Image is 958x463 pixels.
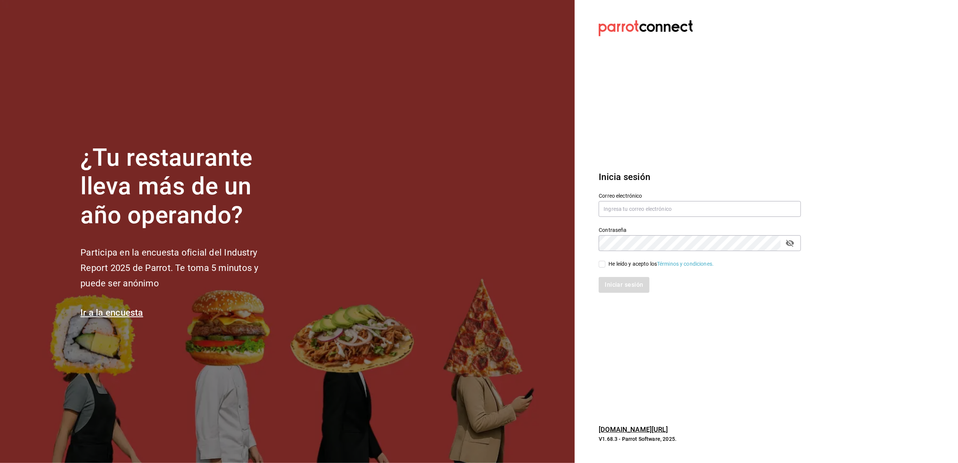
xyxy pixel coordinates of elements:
h1: ¿Tu restaurante lleva más de un año operando? [80,144,283,230]
a: Términos y condiciones. [657,261,714,267]
h3: Inicia sesión [599,170,801,184]
div: He leído y acepto los [608,260,714,268]
a: [DOMAIN_NAME][URL] [599,425,668,433]
input: Ingresa tu correo electrónico [599,201,801,217]
h2: Participa en la encuesta oficial del Industry Report 2025 de Parrot. Te toma 5 minutos y puede se... [80,245,283,291]
p: V1.68.3 - Parrot Software, 2025. [599,435,801,443]
button: passwordField [784,237,796,250]
label: Correo electrónico [599,193,801,198]
label: Contraseña [599,227,801,233]
a: Ir a la encuesta [80,307,143,318]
